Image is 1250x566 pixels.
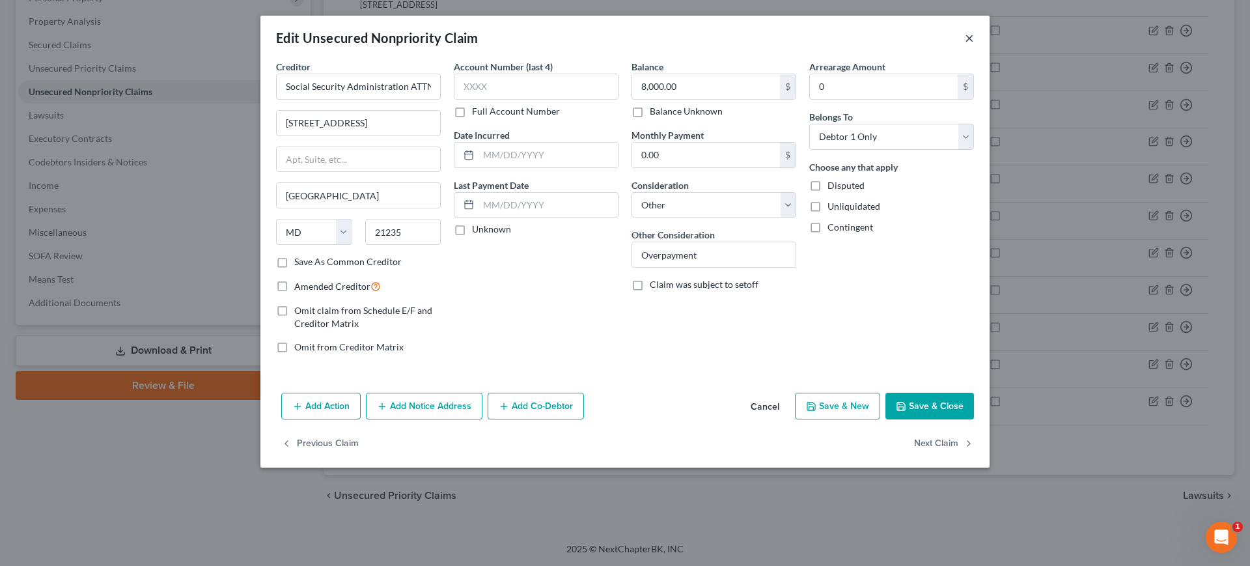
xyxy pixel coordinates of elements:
[488,393,584,420] button: Add Co-Debtor
[632,60,663,74] label: Balance
[1232,522,1243,532] span: 1
[276,29,479,47] div: Edit Unsecured Nonpriority Claim
[632,143,780,167] input: 0.00
[827,221,873,233] span: Contingent
[294,281,370,292] span: Amended Creditor
[281,430,359,457] button: Previous Claim
[479,143,618,167] input: MM/DD/YYYY
[958,74,973,99] div: $
[294,255,402,268] label: Save As Common Creditor
[294,341,404,352] span: Omit from Creditor Matrix
[479,193,618,218] input: MM/DD/YYYY
[810,74,958,99] input: 0.00
[454,60,553,74] label: Account Number (last 4)
[632,178,689,192] label: Consideration
[965,30,974,46] button: ×
[632,128,704,142] label: Monthly Payment
[914,430,974,457] button: Next Claim
[809,160,898,174] label: Choose any that apply
[632,74,780,99] input: 0.00
[780,143,796,167] div: $
[454,178,529,192] label: Last Payment Date
[740,394,790,420] button: Cancel
[827,201,880,212] span: Unliquidated
[454,74,618,100] input: XXXX
[650,105,723,118] label: Balance Unknown
[277,183,440,208] input: Enter city...
[827,180,865,191] span: Disputed
[366,393,482,420] button: Add Notice Address
[454,128,510,142] label: Date Incurred
[1206,522,1237,553] iframe: Intercom live chat
[632,242,796,267] input: Specify...
[809,111,853,122] span: Belongs To
[277,111,440,135] input: Enter address...
[277,147,440,172] input: Apt, Suite, etc...
[472,223,511,236] label: Unknown
[276,61,311,72] span: Creditor
[632,228,715,242] label: Other Consideration
[281,393,361,420] button: Add Action
[276,74,441,100] input: Search creditor by name...
[650,279,758,290] span: Claim was subject to setoff
[472,105,560,118] label: Full Account Number
[795,393,880,420] button: Save & New
[294,305,432,329] span: Omit claim from Schedule E/F and Creditor Matrix
[365,219,441,245] input: Enter zip...
[885,393,974,420] button: Save & Close
[809,60,885,74] label: Arrearage Amount
[780,74,796,99] div: $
